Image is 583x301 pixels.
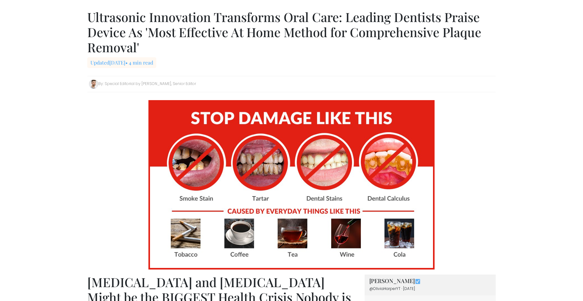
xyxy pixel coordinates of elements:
[148,100,434,270] img: producta1.jpg
[89,79,98,89] img: Image
[87,76,496,92] div: By: Special Editorial by [PERSON_NAME], Senior Editor
[369,286,415,291] span: @OliviaHarperYT · [DATE]
[87,57,156,68] span: Updated [DATE] • 4 min read
[369,278,491,285] h3: [PERSON_NAME]
[87,9,481,55] b: Ultrasonic Innovation Transforms Oral Care: Leading Dentists Praise Device As 'Most Effective At ...
[415,278,421,284] img: Image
